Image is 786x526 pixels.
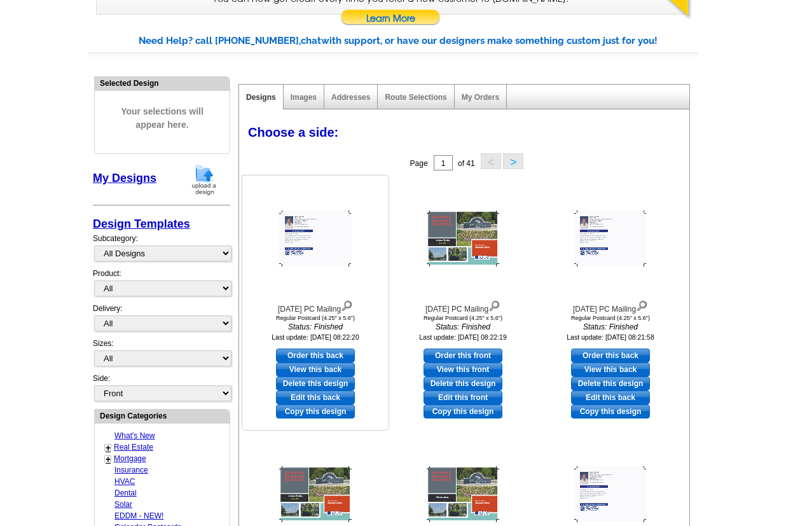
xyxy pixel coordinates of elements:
[246,93,276,102] a: Designs
[276,363,355,377] a: View this back
[636,298,648,312] img: view design details
[245,321,385,333] i: Status: Finished
[301,35,321,46] span: chat
[248,125,338,139] span: Choose a side:
[571,377,650,391] a: Delete this design
[571,405,650,419] a: Copy this design
[139,34,698,48] div: Need Help? call [PHONE_NUMBER], with support, or have our designers make something custom just fo...
[272,333,359,341] small: Last update: [DATE] 08:22:20
[541,321,680,333] i: Status: Finished
[114,431,155,440] a: What's New
[276,391,355,405] a: edit this design
[424,377,502,391] a: Delete this design
[106,454,111,464] a: +
[93,303,230,338] div: Delivery:
[393,315,533,321] div: Regular Postcard (4.25" x 5.6")
[276,377,355,391] a: Delete this design
[95,410,230,422] div: Design Categories
[114,488,137,497] a: Dental
[114,500,132,509] a: Solar
[188,163,221,196] img: upload-design
[567,333,654,341] small: Last update: [DATE] 08:21:58
[279,466,352,522] img: Sept 2025 PC Mailing
[427,466,499,522] img: Aug 2025 PC Mailing
[541,315,680,321] div: Regular Postcard (4.25" x 5.6")
[114,454,146,463] a: Mortgage
[571,391,650,405] a: edit this design
[424,391,502,405] a: edit this design
[93,218,190,230] a: Design Templates
[245,298,385,315] div: [DATE] PC Mailing
[341,298,353,312] img: view design details
[410,159,428,168] span: Page
[114,477,135,486] a: HVAC
[93,172,156,184] a: My Designs
[114,466,148,474] a: Insurance
[571,349,650,363] a: use this design
[574,211,647,266] img: Sept 2025 PC Mailing
[93,268,230,303] div: Product:
[106,443,111,453] a: +
[114,511,163,520] a: EDDM - NEW!
[279,211,352,266] img: Oct 2025 PC Mailing
[276,405,355,419] a: Copy this design
[93,233,230,268] div: Subcategory:
[424,405,502,419] a: Copy this design
[104,92,220,144] span: Your selections will appear here.
[488,298,500,312] img: view design details
[503,153,523,169] button: >
[427,211,499,266] img: Oct 2025 PC Mailing
[419,333,507,341] small: Last update: [DATE] 08:22:19
[424,349,502,363] a: use this design
[340,10,441,29] a: Learn More
[331,93,370,102] a: Addresses
[571,363,650,377] a: View this back
[385,93,446,102] a: Route Selections
[95,77,230,89] div: Selected Design
[574,466,647,522] img: Aug 2025 PC Mailing
[245,315,385,321] div: Regular Postcard (4.25" x 5.6")
[393,321,533,333] i: Status: Finished
[462,93,499,102] a: My Orders
[276,349,355,363] a: use this design
[541,298,680,315] div: [DATE] PC Mailing
[291,93,317,102] a: Images
[458,159,475,168] span: of 41
[424,363,502,377] a: View this front
[93,338,230,373] div: Sizes:
[114,443,153,452] a: Real Estate
[393,298,533,315] div: [DATE] PC Mailing
[93,373,230,403] div: Side:
[481,153,501,169] button: <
